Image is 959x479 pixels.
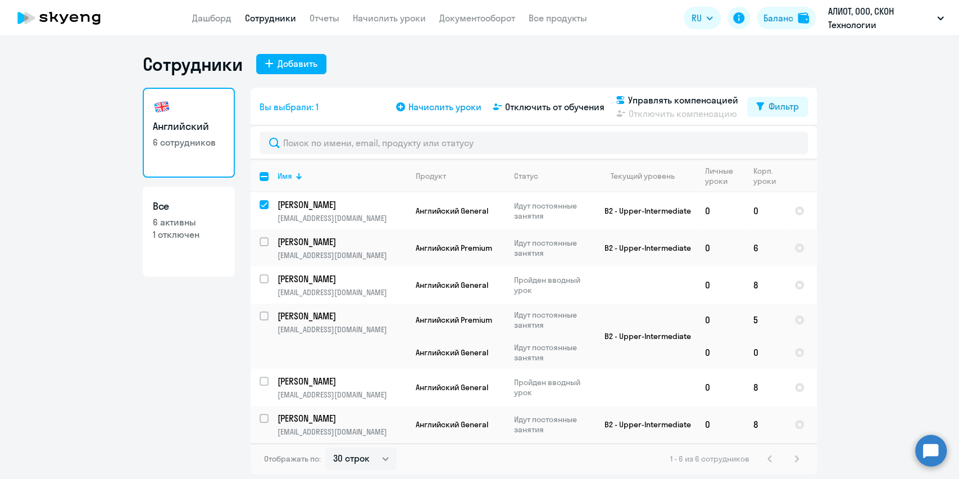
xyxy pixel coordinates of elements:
span: Английский General [416,347,488,358]
p: [EMAIL_ADDRESS][DOMAIN_NAME] [278,287,406,297]
span: Управлять компенсацией [628,93,738,107]
td: 0 [696,266,744,304]
td: 8 [744,369,785,406]
div: Текущий уровень [601,171,696,181]
h3: Все [153,199,225,214]
p: [PERSON_NAME] [278,198,404,211]
span: 1 - 6 из 6 сотрудников [670,454,749,464]
a: Английский6 сотрудников [143,88,235,178]
p: АЛИОТ, ООО, СКОН Технологии [828,4,933,31]
p: Идут постоянные занятия [514,201,591,221]
p: 1 отключен [153,228,225,241]
p: Идут постоянные занятия [514,238,591,258]
div: Имя [278,171,406,181]
span: Отключить от обучения [505,100,605,114]
span: Отображать по: [264,454,321,464]
a: Документооборот [439,12,515,24]
div: Имя [278,171,292,181]
p: Идут постоянные занятия [514,342,591,363]
p: [PERSON_NAME] [278,310,404,322]
td: B2 - Upper-Intermediate [592,229,696,266]
td: B2 - Upper-Intermediate [592,406,696,443]
td: 0 [744,336,785,369]
p: [PERSON_NAME] [278,273,404,285]
td: 8 [744,266,785,304]
td: 0 [696,336,744,369]
a: Все6 активны1 отключен [143,187,235,277]
p: [PERSON_NAME] [278,412,404,424]
h3: Английский [153,119,225,134]
a: Сотрудники [245,12,296,24]
button: Балансbalance [757,7,816,29]
span: Вы выбрали: 1 [260,100,319,114]
div: Продукт [416,171,446,181]
span: Начислить уроки [408,100,481,114]
p: [EMAIL_ADDRESS][DOMAIN_NAME] [278,390,406,400]
p: [EMAIL_ADDRESS][DOMAIN_NAME] [278,213,406,223]
span: Английский General [416,419,488,430]
a: Отчеты [310,12,339,24]
td: 0 [696,229,744,266]
td: 0 [744,192,785,229]
p: [PERSON_NAME] [278,375,404,387]
p: 6 активны [153,216,225,228]
p: [EMAIL_ADDRESS][DOMAIN_NAME] [278,250,406,260]
div: Добавить [278,57,317,70]
p: Идут постоянные занятия [514,310,591,330]
a: [PERSON_NAME] [278,198,406,211]
td: 0 [696,192,744,229]
div: Баланс [763,11,793,25]
td: 5 [744,304,785,336]
span: RU [692,11,702,25]
div: Фильтр [769,100,799,113]
p: Пройден вводный урок [514,275,591,295]
span: Английский General [416,382,488,392]
p: 6 сотрудников [153,136,225,148]
a: [PERSON_NAME] [278,375,406,387]
button: АЛИОТ, ООО, СКОН Технологии [822,4,949,31]
img: english [153,98,171,116]
p: [EMAIL_ADDRESS][DOMAIN_NAME] [278,427,406,437]
a: Начислить уроки [353,12,426,24]
input: Поиск по имени, email, продукту или статусу [260,132,808,154]
button: Добавить [256,54,326,74]
td: 0 [696,304,744,336]
td: 8 [744,406,785,443]
img: balance [798,12,809,24]
button: RU [684,7,721,29]
p: [EMAIL_ADDRESS][DOMAIN_NAME] [278,324,406,335]
td: B2 - Upper-Intermediate [592,192,696,229]
a: [PERSON_NAME] [278,310,406,322]
p: [PERSON_NAME] [278,236,404,248]
span: Английский Premium [416,243,492,253]
h1: Сотрудники [143,53,243,75]
button: Фильтр [747,97,808,117]
a: [PERSON_NAME] [278,236,406,248]
td: B2 - Upper-Intermediate [592,304,696,369]
a: Все продукты [529,12,587,24]
td: 0 [696,406,744,443]
p: Идут постоянные занятия [514,414,591,435]
span: Английский Premium [416,315,492,325]
div: Статус [514,171,538,181]
td: 6 [744,229,785,266]
span: Английский General [416,280,488,290]
a: [PERSON_NAME] [278,412,406,424]
div: Личные уроки [705,166,744,186]
a: [PERSON_NAME] [278,273,406,285]
span: Английский General [416,206,488,216]
p: Пройден вводный урок [514,377,591,397]
div: Корп. уроки [753,166,785,186]
a: Дашборд [192,12,231,24]
td: 0 [696,369,744,406]
div: Текущий уровень [611,171,675,181]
